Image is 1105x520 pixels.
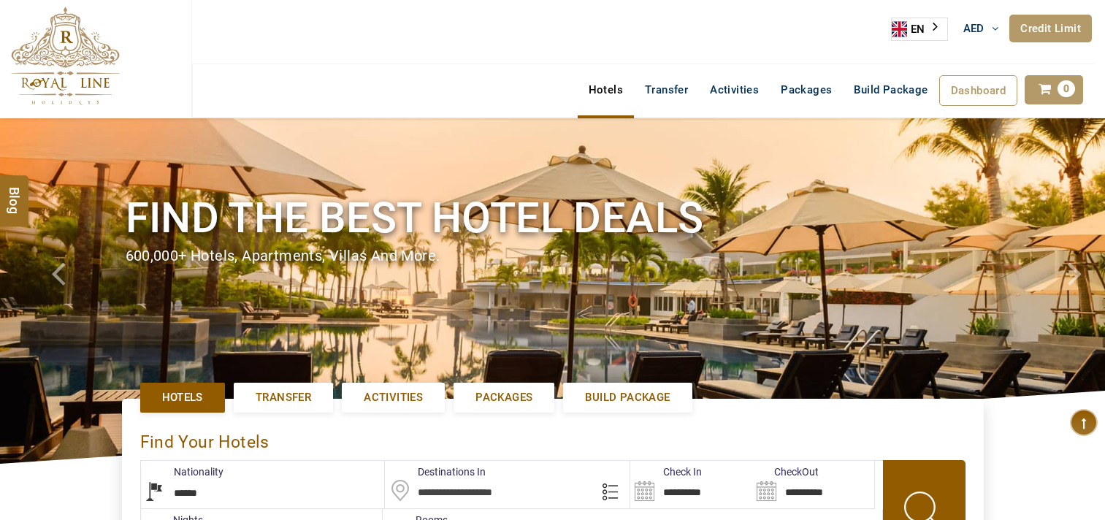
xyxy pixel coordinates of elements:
label: Check In [630,464,702,479]
a: Build Package [563,383,692,413]
a: Packages [454,383,554,413]
span: Activities [364,390,423,405]
a: 0 [1025,75,1083,104]
span: Build Package [585,390,670,405]
a: EN [892,18,947,40]
input: Search [630,461,752,508]
a: Transfer [634,75,699,104]
span: Blog [5,186,24,199]
label: Destinations In [385,464,486,479]
span: 0 [1058,80,1075,97]
a: Credit Limit [1009,15,1092,42]
a: Activities [342,383,445,413]
a: Packages [770,75,843,104]
a: Hotels [578,75,634,104]
h1: Find the best hotel deals [126,191,980,245]
span: Dashboard [951,84,1006,97]
span: Packages [475,390,532,405]
div: Language [891,18,948,41]
span: AED [963,22,984,35]
span: Hotels [162,390,203,405]
label: Nationality [141,464,223,479]
span: Transfer [256,390,311,405]
a: Hotels [140,383,225,413]
div: Find Your Hotels [140,417,966,460]
a: Build Package [843,75,938,104]
a: Activities [699,75,770,104]
label: CheckOut [752,464,819,479]
img: The Royal Line Holidays [11,7,120,105]
input: Search [752,461,874,508]
a: Transfer [234,383,333,413]
aside: Language selected: English [891,18,948,41]
div: 600,000+ hotels, apartments, villas and more. [126,245,980,267]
